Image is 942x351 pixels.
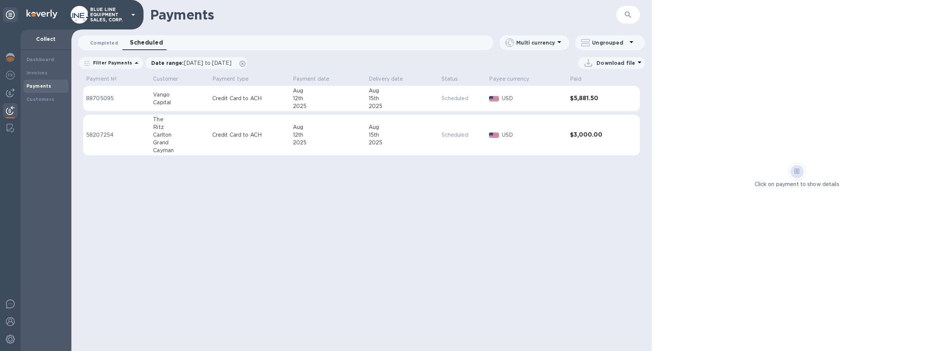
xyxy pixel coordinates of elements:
[293,87,363,95] div: Aug
[26,57,54,62] b: Dashboard
[293,139,363,147] div: 2025
[293,102,363,110] div: 2025
[212,95,287,102] p: Credit Card to ACH
[442,95,484,102] p: Scheduled
[570,131,620,138] h3: $3,000.00
[489,96,499,101] img: USD
[153,147,206,154] div: Cayman
[570,95,620,102] h3: $5,881.50
[369,123,436,131] div: Aug
[151,59,235,67] p: Date range :
[153,123,206,131] div: Ritz
[153,139,206,147] div: Grand
[26,83,51,89] b: Payments
[293,123,363,131] div: Aug
[369,102,436,110] div: 2025
[369,75,403,83] p: Delivery date
[153,99,206,106] div: Capital
[184,60,231,66] span: [DATE] to [DATE]
[86,75,117,83] p: Payment №
[293,131,363,139] div: 12th
[3,7,18,22] div: Unpin categories
[369,139,436,147] div: 2025
[130,38,163,48] span: Scheduled
[86,75,126,83] span: Payment №
[502,95,564,102] p: USD
[596,59,635,67] p: Download file
[6,71,15,80] img: Foreign exchange
[153,75,178,83] p: Customer
[489,133,499,138] img: USD
[489,75,539,83] span: Payee currency
[153,131,206,139] div: Carlton
[755,180,839,188] p: Click on payment to show details
[369,75,413,83] span: Delivery date
[592,39,627,46] p: Ungrouped
[442,131,484,139] p: Scheduled
[570,75,591,83] span: Paid
[293,75,339,83] span: Payment date
[442,75,468,83] span: Status
[90,60,132,66] p: Filter Payments
[212,75,249,83] p: Payment type
[26,10,57,18] img: Logo
[86,131,147,139] p: 58207254
[153,116,206,123] div: The
[26,35,65,43] p: Collect
[570,75,581,83] p: Paid
[212,131,287,139] p: Credit Card to ACH
[369,131,436,139] div: 15th
[86,95,147,102] p: 88705095
[369,87,436,95] div: Aug
[90,7,127,22] p: BLUE LINE EQUIPMENT SALES, CORP.
[26,70,47,76] b: Invoices
[150,7,542,22] h1: Payments
[502,131,564,139] p: USD
[26,96,54,102] b: Customers
[442,75,458,83] p: Status
[369,95,436,102] div: 15th
[293,75,330,83] p: Payment date
[212,75,259,83] span: Payment type
[153,91,206,99] div: Vango
[489,75,529,83] p: Payee currency
[293,95,363,102] div: 12th
[90,39,118,47] span: Completed
[145,57,247,69] div: Date range:[DATE] to [DATE]
[516,39,555,46] p: Multi currency
[153,75,188,83] span: Customer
